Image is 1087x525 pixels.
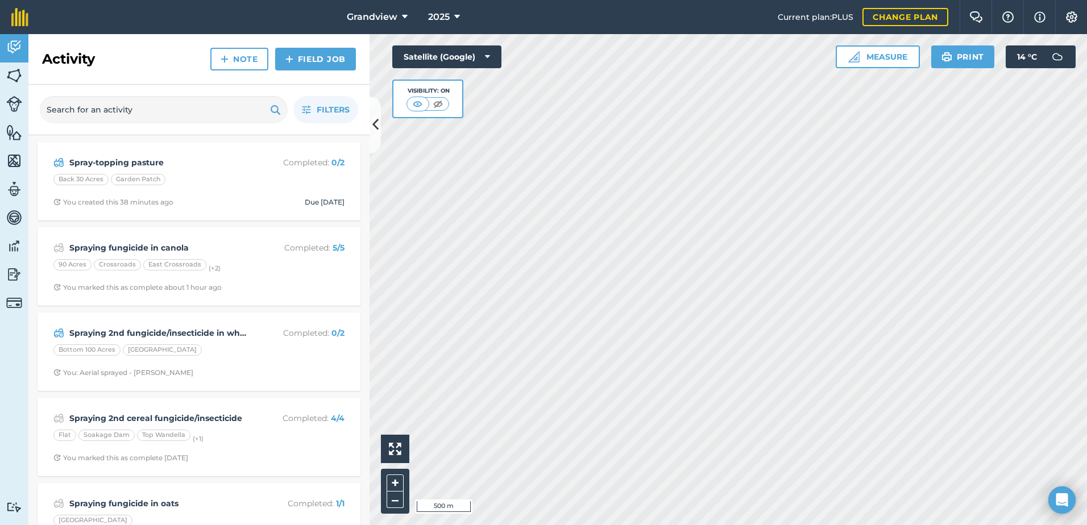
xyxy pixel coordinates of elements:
[40,96,288,123] input: Search for an activity
[6,39,22,56] img: svg+xml;base64,PD94bWwgdmVyc2lvbj0iMS4wIiBlbmNvZGluZz0idXRmLTgiPz4KPCEtLSBHZW5lcmF0b3I6IEFkb2JlIE...
[53,156,64,169] img: svg+xml;base64,PD94bWwgdmVyc2lvbj0iMS4wIiBlbmNvZGluZz0idXRmLTgiPz4KPCEtLSBHZW5lcmF0b3I6IEFkb2JlIE...
[53,430,76,441] div: Flat
[6,502,22,512] img: svg+xml;base64,PD94bWwgdmVyc2lvbj0iMS4wIiBlbmNvZGluZz0idXRmLTgiPz4KPCEtLSBHZW5lcmF0b3I6IEFkb2JlIE...
[44,319,354,384] a: Spraying 2nd fungicide/insecticide in wheatCompleted: 0/2Bottom 100 Acres[GEOGRAPHIC_DATA]Clock w...
[53,326,64,340] img: svg+xml;base64,PD94bWwgdmVyc2lvbj0iMS4wIiBlbmNvZGluZz0idXRmLTgiPz4KPCEtLSBHZW5lcmF0b3I6IEFkb2JlIE...
[53,283,222,292] div: You marked this as complete about 1 hour ago
[254,412,345,424] p: Completed :
[53,174,109,185] div: Back 30 Acres
[1034,10,1045,24] img: svg+xml;base64,PHN2ZyB4bWxucz0iaHR0cDovL3d3dy53My5vcmcvMjAwMC9zdmciIHdpZHRoPSIxNyIgaGVpZ2h0PSIxNy...
[969,11,983,23] img: Two speech bubbles overlapping with the left bubble in the forefront
[431,98,445,110] img: svg+xml;base64,PHN2ZyB4bWxucz0iaHR0cDovL3d3dy53My5vcmcvMjAwMC9zdmciIHdpZHRoPSI1MCIgaGVpZ2h0PSI0MC...
[331,328,345,338] strong: 0 / 2
[1046,45,1069,68] img: svg+xml;base64,PD94bWwgdmVyc2lvbj0iMS4wIiBlbmNvZGluZz0idXRmLTgiPz4KPCEtLSBHZW5lcmF0b3I6IEFkb2JlIE...
[392,45,501,68] button: Satellite (Google)
[6,238,22,255] img: svg+xml;base64,PD94bWwgdmVyc2lvbj0iMS4wIiBlbmNvZGluZz0idXRmLTgiPz4KPCEtLSBHZW5lcmF0b3I6IEFkb2JlIE...
[387,491,404,508] button: –
[78,430,135,441] div: Soakage Dam
[6,209,22,226] img: svg+xml;base64,PD94bWwgdmVyc2lvbj0iMS4wIiBlbmNvZGluZz0idXRmLTgiPz4KPCEtLSBHZW5lcmF0b3I6IEFkb2JlIE...
[1006,45,1076,68] button: 14 °C
[254,497,345,510] p: Completed :
[44,234,354,299] a: Spraying fungicide in canolaCompleted: 5/590 AcresCrossroadsEast Crossroads(+2)Clock with arrow p...
[53,369,61,376] img: Clock with arrow pointing clockwise
[275,48,356,70] a: Field Job
[69,156,250,169] strong: Spray-topping pasture
[1048,486,1076,514] div: Open Intercom Messenger
[1065,11,1078,23] img: A cog icon
[53,454,61,461] img: Clock with arrow pointing clockwise
[123,344,202,356] div: [GEOGRAPHIC_DATA]
[94,259,141,270] div: Crossroads
[6,124,22,141] img: svg+xml;base64,PHN2ZyB4bWxucz0iaHR0cDovL3d3dy53My5vcmcvMjAwMC9zdmciIHdpZHRoPSI1NiIgaGVpZ2h0PSI2MC...
[862,8,948,26] a: Change plan
[285,52,293,66] img: svg+xml;base64,PHN2ZyB4bWxucz0iaHR0cDovL3d3dy53My5vcmcvMjAwMC9zdmciIHdpZHRoPSIxNCIgaGVpZ2h0PSIyNC...
[42,50,95,68] h2: Activity
[6,266,22,283] img: svg+xml;base64,PD94bWwgdmVyc2lvbj0iMS4wIiBlbmNvZGluZz0idXRmLTgiPz4KPCEtLSBHZW5lcmF0b3I6IEFkb2JlIE...
[111,174,165,185] div: Garden Patch
[848,51,860,63] img: Ruler icon
[331,413,345,423] strong: 4 / 4
[931,45,995,68] button: Print
[221,52,229,66] img: svg+xml;base64,PHN2ZyB4bWxucz0iaHR0cDovL3d3dy53My5vcmcvMjAwMC9zdmciIHdpZHRoPSIxNCIgaGVpZ2h0PSIyNC...
[387,474,404,491] button: +
[428,10,450,24] span: 2025
[6,295,22,311] img: svg+xml;base64,PD94bWwgdmVyc2lvbj0iMS4wIiBlbmNvZGluZz0idXRmLTgiPz4KPCEtLSBHZW5lcmF0b3I6IEFkb2JlIE...
[778,11,853,23] span: Current plan : PLUS
[53,344,121,356] div: Bottom 100 Acres
[53,497,64,510] img: svg+xml;base64,PD94bWwgdmVyc2lvbj0iMS4wIiBlbmNvZGluZz0idXRmLTgiPz4KPCEtLSBHZW5lcmF0b3I6IEFkb2JlIE...
[137,430,190,441] div: Top Wandella
[44,405,354,469] a: Spraying 2nd cereal fungicide/insecticideCompleted: 4/4FlatSoakage DamTop Wandella(+1)Clock with ...
[317,103,350,116] span: Filters
[336,498,345,509] strong: 1 / 1
[53,198,61,206] img: Clock with arrow pointing clockwise
[293,96,358,123] button: Filters
[209,264,221,272] small: (+ 2 )
[53,368,193,377] div: You: Aerial sprayed - [PERSON_NAME]
[305,198,345,207] div: Due [DATE]
[1017,45,1037,68] span: 14 ° C
[406,86,450,95] div: Visibility: On
[410,98,425,110] img: svg+xml;base64,PHN2ZyB4bWxucz0iaHR0cDovL3d3dy53My5vcmcvMjAwMC9zdmciIHdpZHRoPSI1MCIgaGVpZ2h0PSI0MC...
[210,48,268,70] a: Note
[331,157,345,168] strong: 0 / 2
[254,327,345,339] p: Completed :
[6,152,22,169] img: svg+xml;base64,PHN2ZyB4bWxucz0iaHR0cDovL3d3dy53My5vcmcvMjAwMC9zdmciIHdpZHRoPSI1NiIgaGVpZ2h0PSI2MC...
[1001,11,1015,23] img: A question mark icon
[69,327,250,339] strong: Spraying 2nd fungicide/insecticide in wheat
[53,198,173,207] div: You created this 38 minutes ago
[53,259,92,270] div: 90 Acres
[69,412,250,424] strong: Spraying 2nd cereal fungicide/insecticide
[270,103,281,116] img: svg+xml;base64,PHN2ZyB4bWxucz0iaHR0cDovL3d3dy53My5vcmcvMjAwMC9zdmciIHdpZHRoPSIxOSIgaGVpZ2h0PSIyNC...
[347,10,397,24] span: Grandview
[193,435,204,443] small: (+ 1 )
[6,96,22,112] img: svg+xml;base64,PD94bWwgdmVyc2lvbj0iMS4wIiBlbmNvZGluZz0idXRmLTgiPz4KPCEtLSBHZW5lcmF0b3I6IEFkb2JlIE...
[53,284,61,291] img: Clock with arrow pointing clockwise
[69,241,250,254] strong: Spraying fungicide in canola
[254,241,345,254] p: Completed :
[53,241,64,255] img: svg+xml;base64,PD94bWwgdmVyc2lvbj0iMS4wIiBlbmNvZGluZz0idXRmLTgiPz4KPCEtLSBHZW5lcmF0b3I6IEFkb2JlIE...
[333,243,345,253] strong: 5 / 5
[6,181,22,198] img: svg+xml;base64,PD94bWwgdmVyc2lvbj0iMS4wIiBlbmNvZGluZz0idXRmLTgiPz4KPCEtLSBHZW5lcmF0b3I6IEFkb2JlIE...
[11,8,28,26] img: fieldmargin Logo
[53,453,188,463] div: You marked this as complete [DATE]
[143,259,206,270] div: East Crossroads
[6,67,22,84] img: svg+xml;base64,PHN2ZyB4bWxucz0iaHR0cDovL3d3dy53My5vcmcvMjAwMC9zdmciIHdpZHRoPSI1NiIgaGVpZ2h0PSI2MC...
[389,443,401,455] img: Four arrows, one pointing top left, one top right, one bottom right and the last bottom left
[53,411,64,425] img: svg+xml;base64,PD94bWwgdmVyc2lvbj0iMS4wIiBlbmNvZGluZz0idXRmLTgiPz4KPCEtLSBHZW5lcmF0b3I6IEFkb2JlIE...
[836,45,920,68] button: Measure
[69,497,250,510] strong: Spraying fungicide in oats
[254,156,345,169] p: Completed :
[44,149,354,214] a: Spray-topping pastureCompleted: 0/2Back 30 AcresGarden PatchClock with arrow pointing clockwiseYo...
[941,50,952,64] img: svg+xml;base64,PHN2ZyB4bWxucz0iaHR0cDovL3d3dy53My5vcmcvMjAwMC9zdmciIHdpZHRoPSIxOSIgaGVpZ2h0PSIyNC...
